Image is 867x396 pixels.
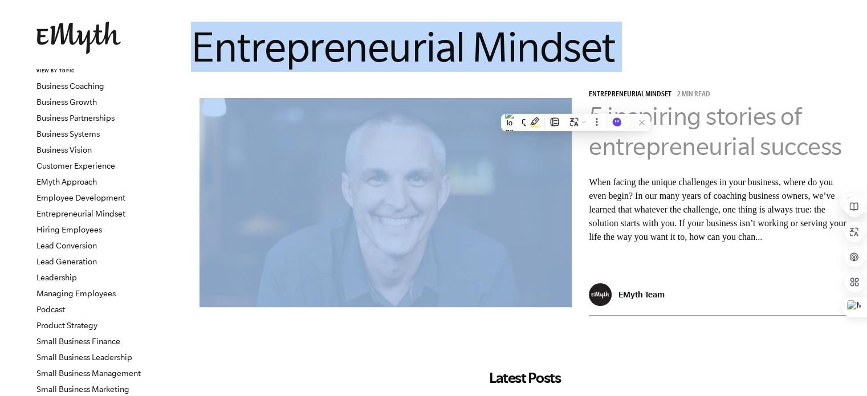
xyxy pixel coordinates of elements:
[36,209,125,218] a: Entrepreneurial Mindset
[36,369,141,378] a: Small Business Management
[589,175,850,244] p: When facing the unique challenges in your business, where do you even begin? In our many years of...
[36,68,174,75] h6: VIEW BY TOPIC
[36,337,120,346] a: Small Business Finance
[36,81,104,91] a: Business Coaching
[36,305,65,314] a: Podcast
[36,113,115,123] a: Business Partnerships
[36,353,132,362] a: Small Business Leadership
[36,321,97,330] a: Product Strategy
[677,91,710,99] p: 2 min read
[191,22,858,72] h1: Entrepreneurial Mindset
[36,129,100,138] a: Business Systems
[810,341,867,396] div: Widget de chat
[618,289,665,299] p: EMyth Team
[589,102,842,160] a: 5 inspiring stories of entrepreneurial success
[36,97,97,107] a: Business Growth
[36,385,129,394] a: Small Business Marketing
[36,289,116,298] a: Managing Employees
[589,91,675,99] a: Entrepreneurial Mindset
[36,145,92,154] a: Business Vision
[36,225,102,234] a: Hiring Employees
[36,22,121,54] img: EMyth
[810,341,867,396] iframe: Chat Widget
[200,98,572,307] img: business coaching success stories
[36,193,125,202] a: Employee Development
[589,283,612,306] img: EMyth Team - EMyth
[589,91,671,99] span: Entrepreneurial Mindset
[200,369,850,386] h2: Latest Posts
[36,161,115,170] a: Customer Experience
[36,257,97,266] a: Lead Generation
[36,273,77,282] a: Leadership
[36,177,97,186] a: EMyth Approach
[36,241,97,250] a: Lead Conversion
